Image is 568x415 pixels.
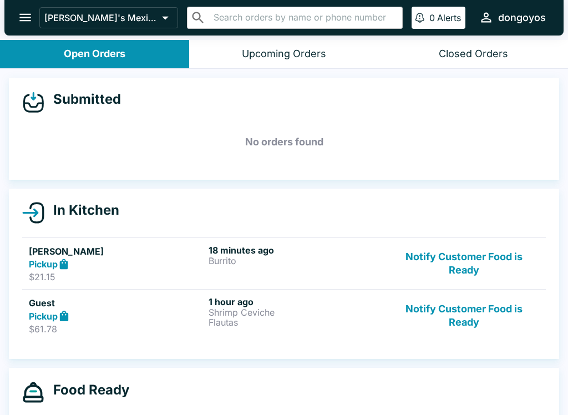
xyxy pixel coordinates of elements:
h5: Guest [29,296,204,310]
div: dongoyos [498,11,546,24]
button: [PERSON_NAME]'s Mexican Food [39,7,178,28]
button: Notify Customer Food is Ready [389,245,539,283]
p: Shrimp Ceviche [209,307,384,317]
input: Search orders by name or phone number [210,10,398,26]
h5: [PERSON_NAME] [29,245,204,258]
strong: Pickup [29,311,58,322]
p: Alerts [437,12,461,23]
a: [PERSON_NAME]Pickup$21.1518 minutes agoBurritoNotify Customer Food is Ready [22,237,546,290]
h6: 18 minutes ago [209,245,384,256]
div: Closed Orders [439,48,508,60]
p: [PERSON_NAME]'s Mexican Food [44,12,158,23]
h6: 1 hour ago [209,296,384,307]
h4: Submitted [44,91,121,108]
p: $61.78 [29,323,204,335]
p: Burrito [209,256,384,266]
button: dongoyos [474,6,550,29]
div: Open Orders [64,48,125,60]
p: Flautas [209,317,384,327]
h5: No orders found [22,122,546,162]
button: open drawer [11,3,39,32]
p: 0 [429,12,435,23]
div: Upcoming Orders [242,48,326,60]
button: Notify Customer Food is Ready [389,296,539,335]
p: $21.15 [29,271,204,282]
h4: In Kitchen [44,202,119,219]
h4: Food Ready [44,382,129,398]
strong: Pickup [29,259,58,270]
a: GuestPickup$61.781 hour agoShrimp CevicheFlautasNotify Customer Food is Ready [22,289,546,341]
